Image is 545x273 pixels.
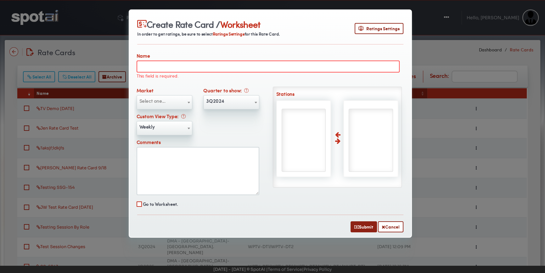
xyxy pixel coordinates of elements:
span: Ratings Settings [213,31,244,37]
label: Go to Worksheet. [143,200,178,209]
div: Create Rate Card / [137,18,281,30]
label: Market [137,87,154,95]
label: Name [137,52,150,61]
label: Quarter to show: [203,87,246,95]
small: In order to get ratings, be sure to select for this Rate Card. [137,31,280,37]
span: Worksheet [220,18,260,30]
label: Stations [276,90,399,99]
button: Submit [351,221,377,232]
label: Custom View Type: [137,113,183,121]
button: Cancel [378,221,403,232]
span: Ratings Settings [358,25,400,32]
label: Comments [137,138,161,147]
div: This field is required. [137,73,400,79]
span: 3Q2024 [204,96,259,106]
span: Weekly [137,121,192,135]
span: 3Q2024 [203,95,259,109]
button: Ratings Settings [355,23,403,34]
span: Weekly [137,122,192,132]
span: Select one... [139,97,166,104]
